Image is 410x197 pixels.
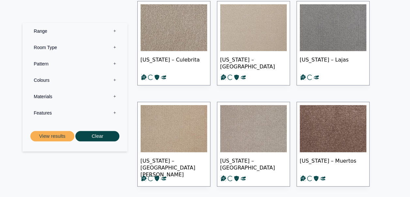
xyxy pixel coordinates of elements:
[300,51,366,74] span: [US_STATE] – Lajas
[217,1,290,86] a: [US_STATE] – [GEOGRAPHIC_DATA]
[30,131,74,142] button: View results
[27,105,123,121] label: Features
[137,102,210,187] a: [US_STATE] – [GEOGRAPHIC_DATA][PERSON_NAME]
[27,23,123,39] label: Range
[137,1,210,86] a: [US_STATE] – Culebrita
[27,88,123,105] label: Materials
[296,102,370,187] a: [US_STATE] – Muertos
[75,131,119,142] button: Clear
[300,152,366,175] span: [US_STATE] – Muertos
[27,56,123,72] label: Pattern
[220,51,287,74] span: [US_STATE] – [GEOGRAPHIC_DATA]
[220,152,287,175] span: [US_STATE] – [GEOGRAPHIC_DATA]
[27,72,123,88] label: Colours
[27,39,123,56] label: Room Type
[296,1,370,86] a: [US_STATE] – Lajas
[141,51,207,74] span: [US_STATE] – Culebrita
[217,102,290,187] a: [US_STATE] – [GEOGRAPHIC_DATA]
[141,152,207,175] span: [US_STATE] – [GEOGRAPHIC_DATA][PERSON_NAME]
